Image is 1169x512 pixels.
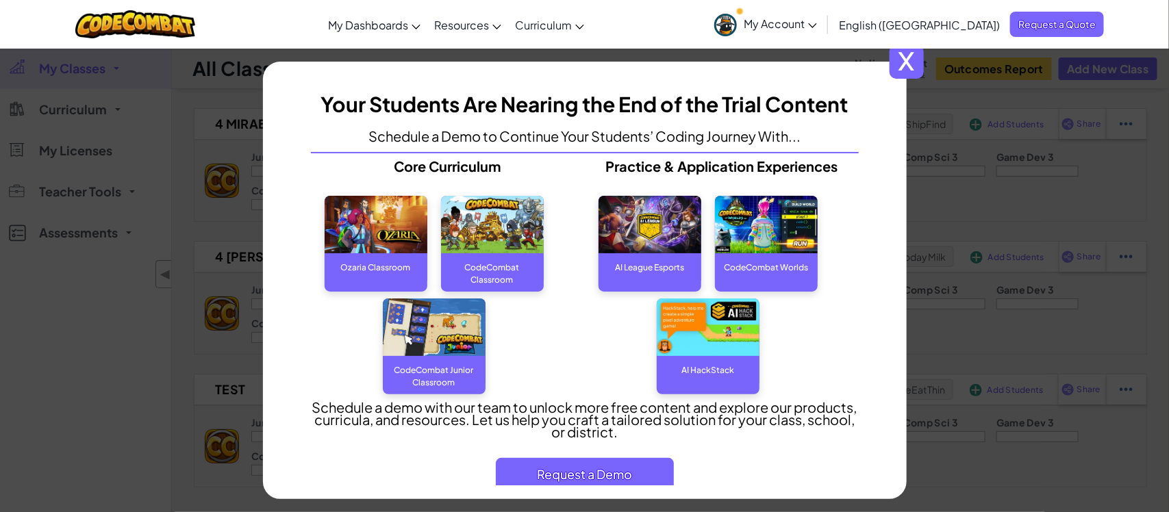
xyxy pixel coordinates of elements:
a: English ([GEOGRAPHIC_DATA]) [832,6,1007,43]
span: Resources [434,18,489,32]
img: avatar [714,14,737,36]
div: CodeCombat Worlds [715,253,818,281]
img: AI League [599,196,701,254]
a: My Dashboards [321,6,427,43]
span: My Account [744,16,817,31]
div: Ozaria Classroom [325,253,427,281]
p: Schedule a Demo to Continue Your Students’ Coding Journey With... [368,130,801,142]
span: Curriculum [515,18,572,32]
p: Schedule a demo with our team to unlock more free content and explore our products, curricula, ​a... [311,401,859,438]
img: CodeCombat Junior [383,298,486,357]
img: CodeCombat logo [75,10,195,38]
div: AI League Esports [599,253,701,281]
div: CodeCombat Junior Classroom [383,356,486,383]
h3: Your Students Are Nearing the End of the Trial Content [321,89,849,120]
img: Ozaria [325,196,427,254]
span: x [890,44,924,79]
div: CodeCombat Classroom [441,253,544,281]
img: CodeCombat World [715,196,818,254]
div: AI HackStack [657,356,759,383]
span: English ([GEOGRAPHIC_DATA]) [839,18,1000,32]
img: CodeCombat [441,196,544,254]
a: My Account [707,3,824,46]
a: Request a Quote [1010,12,1104,37]
button: Request a Demo [496,458,674,491]
span: My Dashboards [328,18,408,32]
p: Core Curriculum [311,160,585,172]
a: Curriculum [508,6,591,43]
a: Resources [427,6,508,43]
img: AI Hackstack [657,298,759,357]
p: Practice & Application Experiences [585,160,859,172]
